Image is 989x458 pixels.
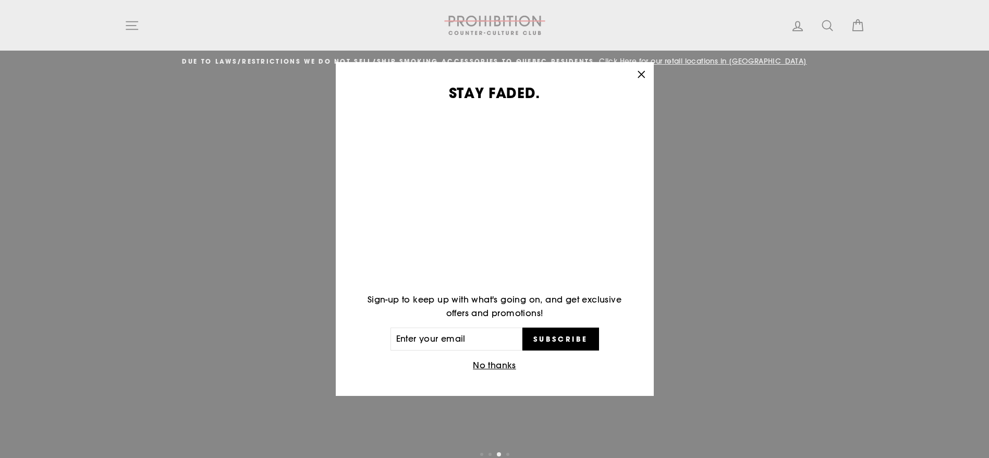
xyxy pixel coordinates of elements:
button: Subscribe [522,328,599,351]
h3: STAY FADED. [359,86,630,100]
button: No thanks [470,358,519,373]
span: Subscribe [533,334,588,344]
p: Sign-up to keep up with what's going on, and get exclusive offers and promotions! [359,293,630,320]
input: Enter your email [390,328,523,351]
